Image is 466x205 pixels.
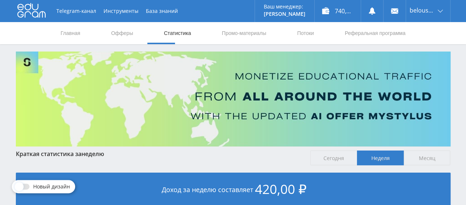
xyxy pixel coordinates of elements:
a: Главная [60,22,81,44]
p: Ваш менеджер: [264,4,305,10]
img: Banner [16,52,451,146]
a: Статистика [163,22,192,44]
span: Неделя [357,151,404,165]
a: Потоки [296,22,315,44]
span: 420,00 ₽ [255,180,306,198]
p: [PERSON_NAME] [264,11,305,17]
span: Сегодня [310,151,357,165]
a: Промо-материалы [221,22,267,44]
div: Краткая статистика за [16,151,303,157]
span: Месяц [404,151,451,165]
span: belousova1964 [410,7,435,13]
a: Реферальная программа [344,22,406,44]
span: Новый дизайн [33,184,70,190]
a: Офферы [111,22,134,44]
span: неделю [81,150,104,158]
